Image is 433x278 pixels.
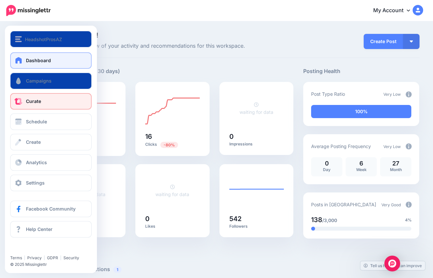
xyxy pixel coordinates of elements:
p: Average Posting Frequency [311,142,371,150]
p: Likes [145,224,200,229]
img: logo_orange.svg [11,11,16,16]
p: 27 [383,161,408,166]
span: Curate [26,98,41,104]
span: /3,000 [322,217,337,223]
span: HeadshotProsAZ [25,36,62,43]
a: Campaigns [10,73,92,89]
span: Very Good [381,202,401,207]
span: Campaigns [26,78,52,84]
a: Security [63,255,79,260]
div: Domain Overview [26,39,59,43]
p: Followers [229,224,284,229]
span: | [60,255,61,260]
p: Post Type Ratio [311,90,345,98]
span: Very Low [383,144,401,149]
img: info-circle-grey.png [406,91,412,97]
a: waiting for data [155,184,189,197]
span: 4% [405,217,412,223]
div: v 4.0.25 [18,11,32,16]
a: Schedule [10,114,92,130]
a: Settings [10,175,92,191]
span: Facebook Community [26,206,76,212]
li: © 2025 Missinglettr [10,261,97,268]
div: 4% of your posts in the last 30 days have been from Drip Campaigns [311,227,315,231]
span: | [24,255,25,260]
span: Month [390,167,402,172]
span: Help Center [26,226,53,232]
a: Privacy [27,255,42,260]
div: 100% of your posts in the last 30 days have been from Drip Campaigns [311,105,411,118]
span: Here's an overview of your activity and recommendations for this workspace. [52,42,294,50]
h5: 542 [229,215,284,222]
p: Clicks [145,141,200,148]
span: Dashboard [26,58,51,63]
h5: 0 [145,215,200,222]
img: website_grey.svg [11,17,16,22]
div: Domain: [DOMAIN_NAME] [17,17,72,22]
p: Posts in [GEOGRAPHIC_DATA] [311,201,376,208]
img: menu.png [15,36,22,42]
h5: Posting Health [303,67,419,75]
p: Impressions [229,141,284,147]
a: Dashboard [10,52,92,69]
span: 1 [113,266,122,273]
span: Previous period: 82 [160,142,178,148]
a: Create [10,134,92,150]
span: Week [356,167,367,172]
div: Open Intercom Messenger [384,256,400,271]
a: My Account [367,3,423,19]
a: waiting for data [239,102,273,115]
a: Analytics [10,154,92,171]
a: Terms [10,255,22,260]
span: Analytics [26,160,47,165]
h5: 16 [145,133,200,140]
span: | [44,255,45,260]
h5: 0 [229,133,284,140]
iframe: Twitter Follow Button [10,246,61,252]
span: Day [323,167,330,172]
img: tab_keywords_by_traffic_grey.svg [66,38,72,43]
span: Create [26,139,41,145]
button: HeadshotProsAZ [10,31,92,47]
span: Very Low [383,92,401,97]
p: 6 [349,161,374,166]
a: Facebook Community [10,201,92,217]
img: Missinglettr [6,5,51,16]
h5: Recommended Actions [52,265,420,273]
img: info-circle-grey.png [406,202,412,208]
span: 138 [311,216,322,224]
a: GDPR [47,255,58,260]
a: Tell us how we can improve [360,261,425,270]
span: Schedule [26,119,47,124]
img: arrow-down-white.png [410,40,413,42]
span: Settings [26,180,45,186]
a: Create Post [364,34,403,49]
a: Help Center [10,221,92,238]
p: 0 [314,161,339,166]
img: info-circle-grey.png [406,143,412,149]
img: tab_domain_overview_orange.svg [19,38,24,43]
div: Keywords by Traffic [74,39,108,43]
a: Curate [10,93,92,110]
